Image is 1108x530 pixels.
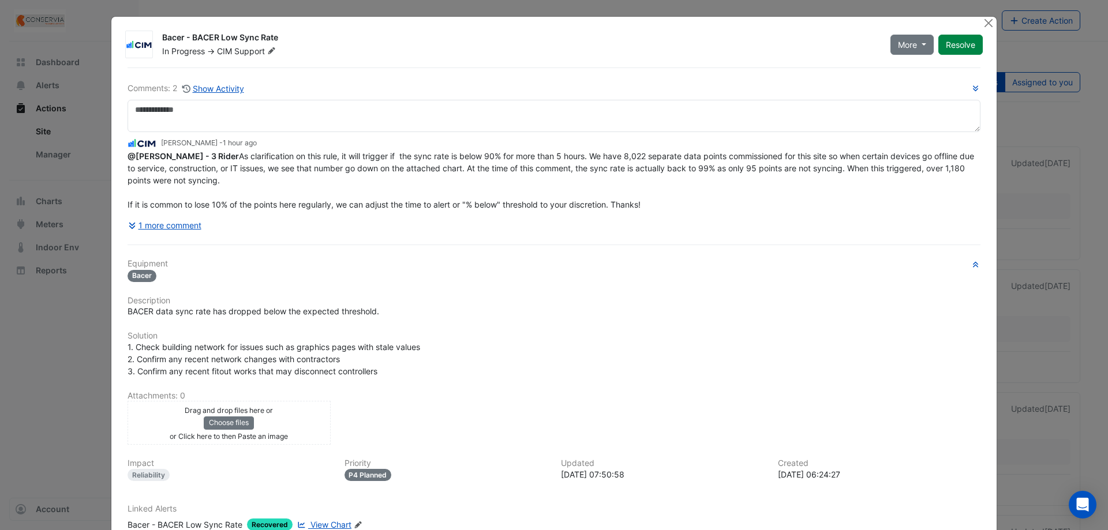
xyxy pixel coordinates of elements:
[128,331,980,341] h6: Solution
[128,342,420,376] span: 1. Check building network for issues such as graphics pages with stale values 2. Confirm any rece...
[170,432,288,441] small: or Click here to then Paste an image
[217,46,232,56] span: CIM
[938,35,983,55] button: Resolve
[778,458,981,468] h6: Created
[128,259,980,269] h6: Equipment
[162,32,877,46] div: Bacer - BACER Low Sync Rate
[310,520,351,529] span: View Chart
[128,137,156,150] img: CIM
[128,504,980,514] h6: Linked Alerts
[778,468,981,480] div: [DATE] 06:24:27
[128,391,980,401] h6: Attachments: 0
[982,17,994,29] button: Close
[128,151,239,161] span: bm3rider@australisfm.com.au [Australis Facilities Management]
[354,521,362,529] fa-icon: Edit Linked Alerts
[128,296,980,306] h6: Description
[345,458,548,468] h6: Priority
[234,46,278,57] span: Support
[128,458,331,468] h6: Impact
[128,469,170,481] div: Reliability
[890,35,934,55] button: More
[162,46,205,56] span: In Progress
[161,138,257,148] small: [PERSON_NAME] -
[561,468,764,480] div: [DATE] 07:50:58
[1069,491,1096,518] div: Open Intercom Messenger
[182,82,245,95] button: Show Activity
[128,215,202,235] button: 1 more comment
[561,458,764,468] h6: Updated
[128,82,245,95] div: Comments: 2
[345,469,392,481] div: P4 Planned
[204,416,254,429] button: Choose files
[128,270,156,282] span: Bacer
[128,151,976,209] span: As clarification on this rule, it will trigger if the sync rate is below 90% for more than 5 hour...
[207,46,215,56] span: ->
[898,39,917,51] span: More
[126,39,152,51] img: CIM
[128,306,379,316] span: BACER data sync rate has dropped below the expected threshold.
[185,406,273,415] small: Drag and drop files here or
[223,138,257,147] span: 2025-10-07 07:50:58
